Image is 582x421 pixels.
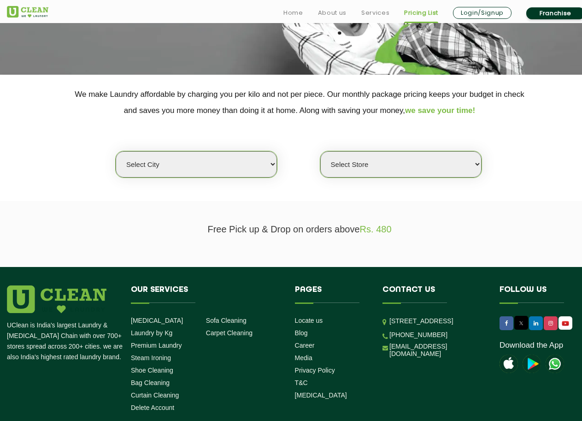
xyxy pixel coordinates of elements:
[318,7,347,18] a: About us
[131,404,174,411] a: Delete Account
[389,331,447,338] a: [PHONE_NUMBER]
[206,329,253,337] a: Carpet Cleaning
[295,379,308,386] a: T&C
[131,354,171,362] a: Steam Ironing
[7,6,48,18] img: UClean Laundry and Dry Cleaning
[131,379,170,386] a: Bag Cleaning
[295,285,369,303] h4: Pages
[7,320,124,362] p: UClean is India's largest Laundry & [MEDICAL_DATA] Chain with over 700+ stores spread across 200+...
[131,285,281,303] h4: Our Services
[131,391,179,399] a: Curtain Cleaning
[206,317,247,324] a: Sofa Cleaning
[295,329,308,337] a: Blog
[389,343,486,357] a: [EMAIL_ADDRESS][DOMAIN_NAME]
[295,354,312,362] a: Media
[283,7,303,18] a: Home
[405,106,475,115] span: we save your time!
[295,342,315,349] a: Career
[295,317,323,324] a: Locate us
[404,7,438,18] a: Pricing List
[131,329,172,337] a: Laundry by Kg
[500,341,563,350] a: Download the App
[7,285,106,313] img: logo.png
[389,316,486,326] p: [STREET_ADDRESS]
[382,285,486,303] h4: Contact us
[361,7,389,18] a: Services
[131,367,173,374] a: Shoe Cleaning
[131,342,182,349] a: Premium Laundry
[500,355,518,373] img: apple-icon.png
[453,7,511,19] a: Login/Signup
[546,355,564,373] img: UClean Laundry and Dry Cleaning
[523,355,541,373] img: playstoreicon.png
[559,319,571,328] img: UClean Laundry and Dry Cleaning
[295,391,347,399] a: [MEDICAL_DATA]
[295,367,335,374] a: Privacy Policy
[131,317,183,324] a: [MEDICAL_DATA]
[500,285,581,303] h4: Follow us
[360,224,392,234] span: Rs. 480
